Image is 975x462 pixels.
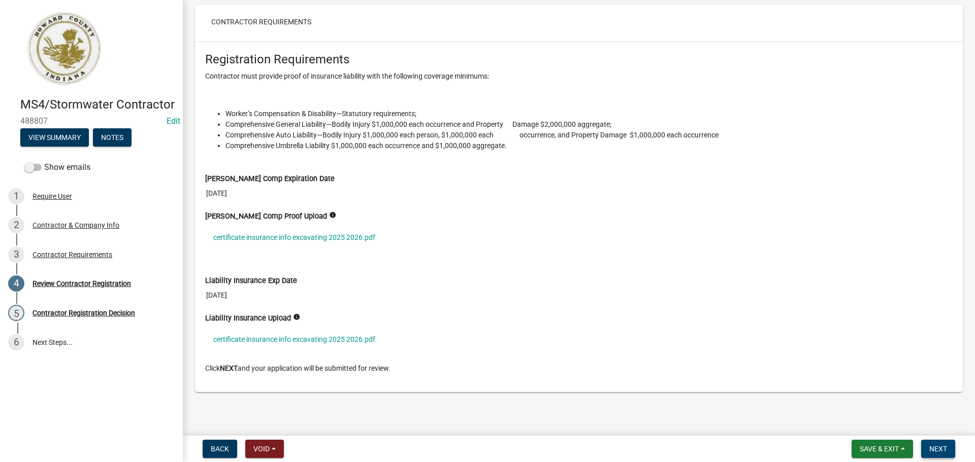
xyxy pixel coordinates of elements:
[211,445,229,453] span: Back
[93,128,132,147] button: Notes
[860,445,899,453] span: Save & Exit
[167,116,180,126] wm-modal-confirm: Edit Application Number
[205,175,335,183] label: [PERSON_NAME] Comp Expiration Date
[8,246,24,263] div: 3
[205,213,327,220] label: [PERSON_NAME] Comp Proof Upload
[205,52,953,67] h4: Registration Requirements
[20,116,162,126] span: 488807
[167,116,180,126] a: Edit
[32,309,135,316] div: Contractor Registration Decision
[225,130,953,140] li: Comprehensive Auto Liability—Bodily Injury $1,000,000 each person, $1,000,000 each occurrence, an...
[225,109,953,119] li: Worker’s Compensation & Disability—Statutory requirements;
[253,445,270,453] span: Void
[20,11,107,87] img: Howard County, Indiana
[203,440,237,458] button: Back
[93,134,132,142] wm-modal-confirm: Notes
[32,193,72,200] div: Require User
[205,315,291,322] label: Liability Insurance Upload
[205,226,953,249] a: certificate insurance info excavating 2025 2026.pdf
[929,445,947,453] span: Next
[245,440,284,458] button: Void
[8,217,24,233] div: 2
[220,364,238,372] strong: NEXT
[20,128,89,147] button: View Summary
[20,97,175,112] h4: MS4/Stormwater Contractor
[225,140,953,151] li: Comprehensive Umbrella Liability $1,000,000 each occurrence and $1,000,000 aggregate.
[205,71,953,82] p: Contractor must provide proof of insurance liability with the following coverage minimums:
[24,161,90,173] label: Show emails
[32,280,131,287] div: Review Contractor Registration
[225,119,953,130] li: Comprehensive General Liability—Bodily Injury $1,000,000 each occurrence and Property Damage $2,0...
[20,134,89,142] wm-modal-confirm: Summary
[32,222,119,229] div: Contractor & Company Info
[205,363,953,374] p: Click and your application will be submitted for review.
[8,334,24,350] div: 6
[203,13,319,31] button: Contractor Requirements
[8,275,24,292] div: 4
[293,313,300,321] i: info
[32,251,112,258] div: Contractor Requirements
[205,277,297,285] label: Liability Insurance Exp Date
[852,440,913,458] button: Save & Exit
[329,211,336,219] i: info
[8,188,24,204] div: 1
[205,328,953,351] a: certificate insurance info excavating 2025 2026.pdf
[921,440,955,458] button: Next
[8,305,24,321] div: 5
